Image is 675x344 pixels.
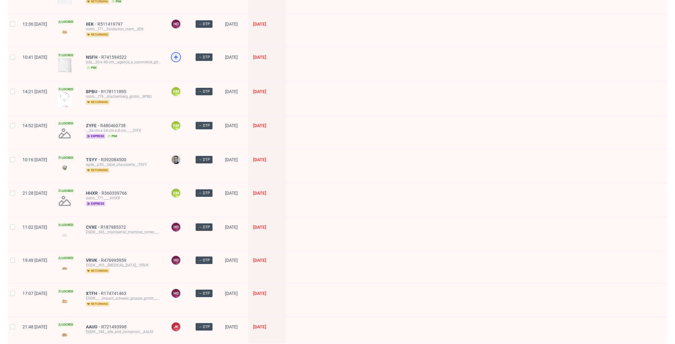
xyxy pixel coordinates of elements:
img: version_two_editor_design.png [57,264,72,272]
div: ostro__f79__drachenberg_gmbh__BPBU [86,94,161,99]
img: version_two_editor_design [57,231,72,239]
span: 10:41 [DATE] [22,55,47,60]
figcaption: KM [172,87,180,96]
span: [DATE] [225,191,238,196]
a: R476995959 [101,258,127,263]
span: → DTP [198,324,210,330]
span: express [86,201,105,206]
span: [DATE] [253,225,266,230]
span: [DATE] [225,123,238,128]
figcaption: HD [172,223,180,232]
img: version_two_editor_design [57,58,72,73]
span: 12:36 [DATE] [22,22,47,27]
span: returning [86,268,109,273]
figcaption: KM [172,189,180,197]
figcaption: HD [172,256,180,265]
a: R178111895 [101,89,127,94]
span: [DATE] [253,89,266,94]
div: EGDK____impact_schweiz_gruppe_gmbh__XTFH [86,296,161,301]
figcaption: HD [172,20,180,28]
figcaption: JK [172,322,180,331]
span: [DATE] [253,324,266,329]
span: 17:07 [DATE] [22,291,47,296]
span: [DATE] [225,258,238,263]
span: [DATE] [225,324,238,329]
span: express [86,134,105,139]
span: → DTP [198,157,210,162]
a: NSFH [86,55,101,60]
span: returning [86,302,109,307]
span: [DATE] [253,22,266,27]
a: BPBU [86,89,101,94]
span: returning [86,168,109,173]
span: [DATE] [225,291,238,296]
span: [DATE] [253,258,266,263]
span: pim [107,134,118,139]
a: AAUO [86,324,101,329]
span: Locked [57,222,75,227]
span: [DATE] [253,291,266,296]
div: bds__30-x-40-cm__agence_e_commerce_gtr__NSFH [86,60,161,65]
div: ostro__f71____HHXR [86,196,161,201]
span: Locked [57,87,75,92]
span: Locked [57,188,75,193]
div: __34-cm-x-34-cm-x-4-cm____ZYFE [86,128,161,133]
span: [DATE] [225,157,238,162]
span: → DTP [198,123,210,128]
span: 14:52 [DATE] [22,123,47,128]
div: ostro__f71__fundacion_cram__IIEK [86,27,161,32]
span: CVXE [86,225,101,230]
span: Locked [57,256,75,261]
a: XTFH [86,291,101,296]
span: → DTP [198,224,210,230]
a: R511419797 [97,22,124,27]
a: R721493998 [101,324,128,329]
span: → DTP [198,291,210,296]
span: → DTP [198,21,210,27]
a: R187985372 [101,225,127,230]
a: TSYY [86,157,101,162]
figcaption: KM [172,121,180,130]
span: [DATE] [225,225,238,230]
img: version_two_editor_design [57,331,72,339]
span: 21:48 [DATE] [22,324,47,329]
span: Locked [57,53,75,58]
span: R174741463 [101,291,127,296]
span: returning [86,100,109,105]
a: R480460738 [100,123,127,128]
div: EGDK__f65__[MEDICAL_DATA]__VRVK [86,263,161,268]
span: 11:02 [DATE] [22,225,47,230]
span: [DATE] [225,22,238,27]
span: Locked [57,155,75,160]
a: R360339766 [102,191,128,196]
span: [DATE] [225,89,238,94]
img: no_design.png [57,193,72,208]
a: ZYFE [86,123,100,128]
img: version_two_editor_design [57,28,72,36]
span: [DATE] [253,55,266,60]
span: R741594522 [101,55,128,60]
img: version_two_editor_design [57,297,72,306]
a: HHXR [86,191,102,196]
a: IIEK [86,22,97,27]
span: [DATE] [253,123,266,128]
img: no_design.png [57,126,72,141]
a: R392084500 [101,157,127,162]
img: Krystian Gaza [172,155,180,164]
span: Locked [57,121,75,126]
span: 14:21 [DATE] [22,89,47,94]
span: 21:28 [DATE] [22,191,47,196]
